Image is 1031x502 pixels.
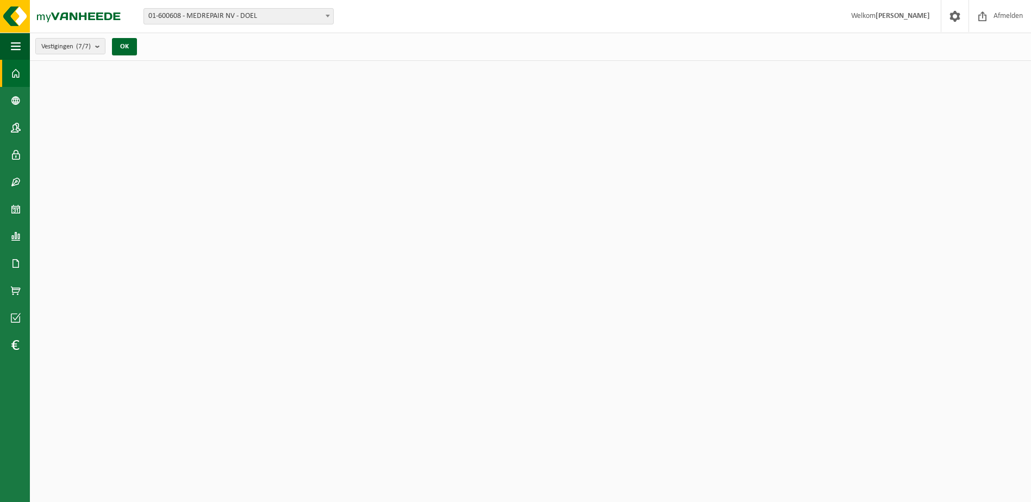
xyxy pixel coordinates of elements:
strong: [PERSON_NAME] [876,12,930,20]
span: Vestigingen [41,39,91,55]
button: OK [112,38,137,55]
span: 01-600608 - MEDREPAIR NV - DOEL [144,9,333,24]
button: Vestigingen(7/7) [35,38,105,54]
span: 01-600608 - MEDREPAIR NV - DOEL [143,8,334,24]
count: (7/7) [76,43,91,50]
